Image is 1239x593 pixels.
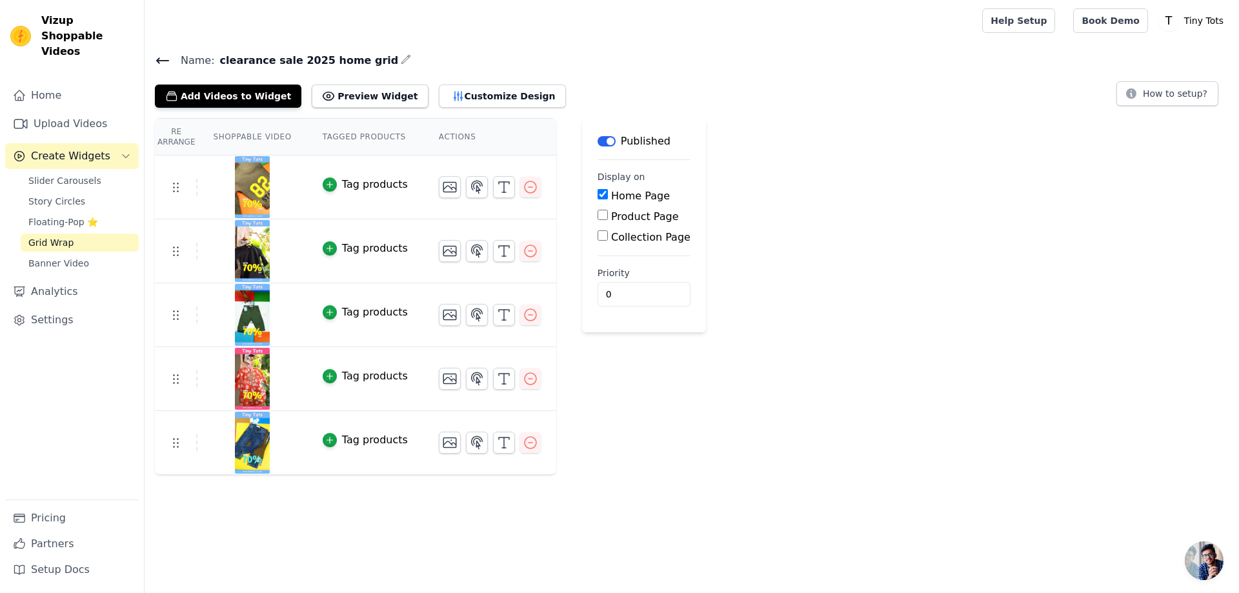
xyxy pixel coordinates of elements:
th: Actions [423,119,556,156]
button: Change Thumbnail [439,432,461,454]
a: Partners [5,531,139,557]
label: Product Page [611,210,679,223]
button: How to setup? [1116,81,1218,106]
div: Open chat [1185,541,1224,580]
a: Story Circles [21,192,139,210]
a: How to setup? [1116,90,1218,103]
button: Change Thumbnail [439,304,461,326]
span: Grid Wrap [28,236,74,249]
a: Banner Video [21,254,139,272]
button: Create Widgets [5,143,139,169]
button: Change Thumbnail [439,240,461,262]
label: Priority [598,266,690,279]
a: Help Setup [982,8,1055,33]
p: Tiny Tots [1179,9,1229,32]
button: Customize Design [439,85,566,108]
button: Tag products [323,305,408,320]
button: Tag products [323,368,408,384]
th: Shoppable Video [197,119,307,156]
span: clearance sale 2025 home grid [215,53,399,68]
a: Settings [5,307,139,333]
a: Floating-Pop ⭐ [21,213,139,231]
div: Tag products [342,241,408,256]
a: Home [5,83,139,108]
button: Add Videos to Widget [155,85,301,108]
img: vizup-images-a96e.png [234,348,270,410]
span: Slider Carousels [28,174,101,187]
div: Tag products [342,305,408,320]
span: Create Widgets [31,148,110,164]
button: Tag products [323,241,408,256]
a: Grid Wrap [21,234,139,252]
a: Slider Carousels [21,172,139,190]
div: Tag products [342,432,408,448]
a: Analytics [5,279,139,305]
a: Book Demo [1073,8,1147,33]
span: Floating-Pop ⭐ [28,216,98,228]
img: Vizup [10,26,31,46]
img: vizup-images-7553.png [234,412,270,474]
div: Edit Name [401,52,411,69]
span: Vizup Shoppable Videos [41,13,134,59]
label: Collection Page [611,231,690,243]
label: Home Page [611,190,670,202]
legend: Display on [598,170,645,183]
img: vizup-images-09f5.png [234,156,270,218]
div: Tag products [342,368,408,384]
button: Change Thumbnail [439,176,461,198]
a: Upload Videos [5,111,139,137]
span: Story Circles [28,195,85,208]
a: Setup Docs [5,557,139,583]
img: vizup-images-5acd.png [234,284,270,346]
img: vizup-images-9926.png [234,220,270,282]
text: T [1165,14,1173,27]
button: Tag products [323,432,408,448]
button: Tag products [323,177,408,192]
a: Pricing [5,505,139,531]
button: Change Thumbnail [439,368,461,390]
p: Published [621,134,670,149]
th: Re Arrange [155,119,197,156]
button: Preview Widget [312,85,428,108]
span: Banner Video [28,257,89,270]
span: Name: [170,53,215,68]
button: T Tiny Tots [1158,9,1229,32]
th: Tagged Products [307,119,423,156]
div: Tag products [342,177,408,192]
